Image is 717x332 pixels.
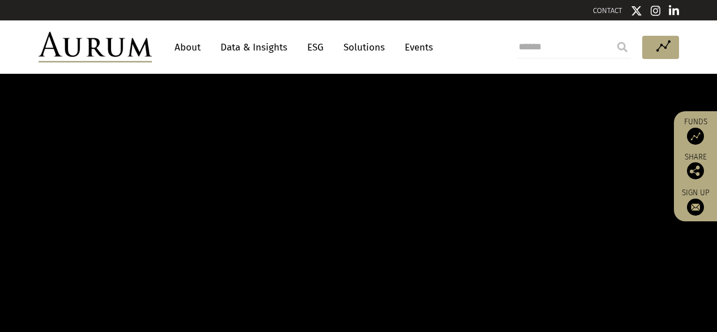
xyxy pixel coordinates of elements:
[215,37,293,58] a: Data & Insights
[651,5,661,16] img: Instagram icon
[302,37,329,58] a: ESG
[687,199,704,216] img: Sign up to our newsletter
[39,32,152,62] img: Aurum
[338,37,391,58] a: Solutions
[687,128,704,145] img: Access Funds
[169,37,206,58] a: About
[669,5,679,16] img: Linkedin icon
[680,117,711,145] a: Funds
[631,5,642,16] img: Twitter icon
[680,153,711,179] div: Share
[611,36,634,58] input: Submit
[680,188,711,216] a: Sign up
[687,162,704,179] img: Share this post
[593,6,622,15] a: CONTACT
[399,37,433,58] a: Events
